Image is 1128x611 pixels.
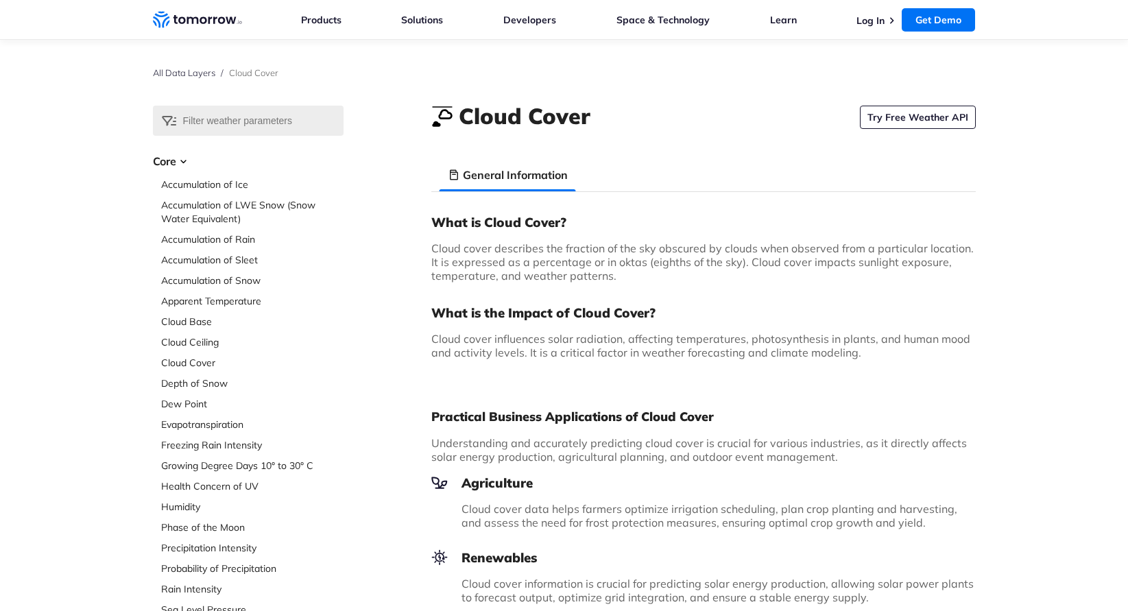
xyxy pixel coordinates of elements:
[153,106,344,136] input: Filter weather parameters
[161,335,344,349] a: Cloud Ceiling
[431,475,976,491] h3: Agriculture
[431,241,974,283] span: Cloud cover describes the fraction of the sky obscured by clouds when observed from a particular ...
[461,577,974,604] span: Cloud cover information is crucial for predicting solar energy production, allowing solar power p...
[440,158,576,191] li: General Information
[431,214,976,230] h3: What is Cloud Cover?
[616,14,710,26] a: Space & Technology
[161,562,344,575] a: Probability of Precipitation
[153,10,242,30] a: Home link
[161,541,344,555] a: Precipitation Intensity
[161,198,344,226] a: Accumulation of LWE Snow (Snow Water Equivalent)
[221,67,224,78] span: /
[161,356,344,370] a: Cloud Cover
[161,397,344,411] a: Dew Point
[902,8,975,32] a: Get Demo
[431,332,970,359] span: Cloud cover influences solar radiation, affecting temperatures, photosynthesis in plants, and hum...
[161,274,344,287] a: Accumulation of Snow
[431,436,967,464] span: Understanding and accurately predicting cloud cover is crucial for various industries, as it dire...
[461,502,957,529] span: Cloud cover data helps farmers optimize irrigation scheduling, plan crop planting and harvesting,...
[860,106,976,129] a: Try Free Weather API
[161,232,344,246] a: Accumulation of Rain
[401,14,443,26] a: Solutions
[161,459,344,472] a: Growing Degree Days 10° to 30° C
[431,304,976,321] h3: What is the Impact of Cloud Cover?
[161,178,344,191] a: Accumulation of Ice
[161,479,344,493] a: Health Concern of UV
[153,67,215,78] a: All Data Layers
[463,167,568,183] h3: General Information
[161,582,344,596] a: Rain Intensity
[161,520,344,534] a: Phase of the Moon
[229,67,278,78] span: Cloud Cover
[161,418,344,431] a: Evapotranspiration
[161,253,344,267] a: Accumulation of Sleet
[431,409,976,425] h2: Practical Business Applications of Cloud Cover
[161,294,344,308] a: Apparent Temperature
[161,376,344,390] a: Depth of Snow
[459,101,590,131] h1: Cloud Cover
[161,500,344,514] a: Humidity
[503,14,556,26] a: Developers
[161,438,344,452] a: Freezing Rain Intensity
[770,14,797,26] a: Learn
[153,153,344,169] h3: Core
[856,14,885,27] a: Log In
[161,315,344,328] a: Cloud Base
[431,549,976,566] h3: Renewables
[301,14,341,26] a: Products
